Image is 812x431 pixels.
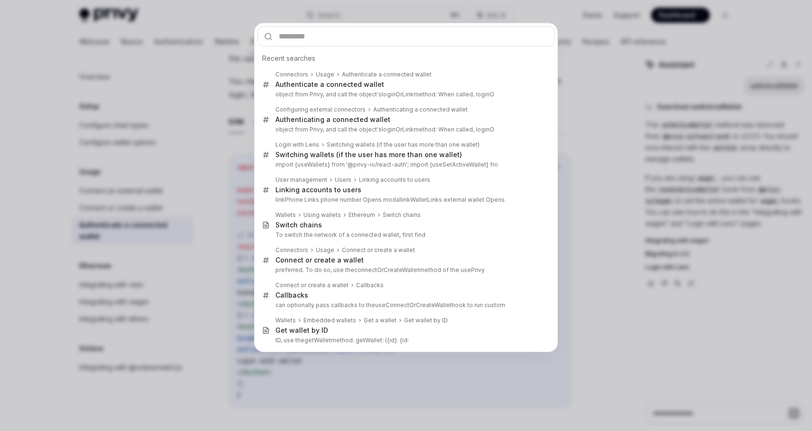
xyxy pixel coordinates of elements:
div: Linking accounts to users [275,186,361,194]
p: linkPhone Links phone number Opens modal Links external wallet Opens [275,196,535,204]
div: Wallets [275,317,296,324]
div: Authenticating a connected wallet [373,106,468,113]
div: Configuring external connectors [275,106,366,113]
div: Linking accounts to users [359,176,430,184]
div: Authenticating a connected wallet [275,115,390,124]
b: useConnectOrCreateWallet [375,301,452,309]
b: loginOrLink [382,91,414,98]
div: Switching wallets (if the user has more than one wallet) [275,150,462,159]
p: can optionally pass callbacks to the hook to run custom [275,301,535,309]
div: Connectors [275,71,308,78]
b: SetActiveWallet [443,161,486,168]
span: Recent searches [262,54,315,63]
div: Connect or create a wallet [275,256,364,264]
div: Get a wallet [364,317,397,324]
p: To switch the network of a connected wallet, first find [275,231,535,239]
div: Callbacks [275,291,308,300]
div: User management [275,176,327,184]
p: object from Privy, and call the object's method: When called, loginO [275,126,535,133]
b: loginOrLink [382,126,414,133]
div: Usage [316,246,334,254]
div: Embedded wallets [303,317,356,324]
p: ID, use the method. getWallet: ({id}: {id: [275,337,535,344]
div: Login with Lens [275,141,319,149]
p: preferred. To do so, use the method of the usePrivy [275,266,535,274]
div: Get wallet by ID [275,326,328,335]
p: object from Privy, and call the object's method: When called, loginO [275,91,535,98]
div: Connectors [275,246,308,254]
div: Switching wallets (if the user has more than one wallet) [327,141,480,149]
div: Users [335,176,351,184]
div: Usage [316,71,334,78]
b: Switch chain [275,221,318,229]
b: getWallet [304,337,331,344]
div: Wallets [275,211,296,219]
div: Using wallets [303,211,341,219]
b: connectOrCreateWallet [354,266,419,273]
div: Get wallet by ID [404,317,448,324]
div: Connect or create a wallet [275,281,349,289]
div: s [275,221,322,229]
p: import {useWallets} from '@privy-io/react-auth'; import {use } fro [275,161,535,169]
div: Authenticate a connected wallet [342,71,432,78]
div: Connect or create a wallet [342,246,415,254]
b: linkWallet [401,196,427,203]
div: Switch chains [383,211,421,219]
div: Ethereum [349,211,375,219]
div: Authenticate a connected wallet [275,80,384,89]
div: Callbacks [356,281,384,289]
